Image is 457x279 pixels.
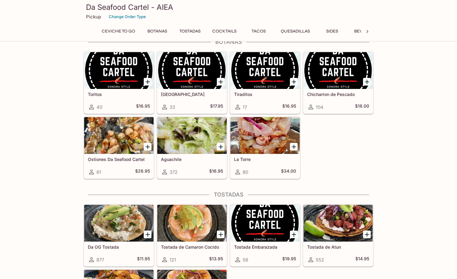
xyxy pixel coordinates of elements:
[157,205,227,242] div: Tostada de Camaron Cocido
[84,191,373,198] h4: Tostadas
[86,14,101,20] p: Pickup
[157,117,227,154] div: Aguachile
[303,52,373,89] div: Chicharron de Pescado
[88,157,150,162] h5: Ostiones Da Seafood Cartel
[176,27,204,36] button: Tostadas
[316,104,323,110] span: 104
[157,117,227,179] a: Aguachile372$16.95
[209,168,223,176] h5: $16.95
[230,52,300,114] a: Tiraditos17$16.95
[170,169,178,175] span: 372
[245,27,272,36] button: Tacos
[290,78,298,86] button: Add Tiraditos
[96,169,101,175] span: 61
[135,168,150,176] h5: $26.95
[243,257,248,263] span: 56
[157,204,227,266] a: Tostada de Camaron Cocido121$13.95
[307,244,369,250] h5: Tostada de Atun
[137,256,150,263] h5: $11.95
[106,12,149,21] button: Change Order Type
[84,39,373,45] h4: Botanas
[144,231,151,238] button: Add Da OG Tostada
[351,27,383,36] button: Beverages
[282,256,296,263] h5: $19.95
[290,143,298,151] button: Add La Torre
[318,27,346,36] button: Sides
[230,204,300,266] a: Tostada Embarazada56$19.95
[210,103,223,111] h5: $17.95
[96,104,102,110] span: 40
[86,2,371,12] h3: Da Seafood Cartel - AIEA
[84,204,154,266] a: Da OG Tostada877$11.95
[157,52,227,89] div: Chipilon
[230,117,300,179] a: La Torre80$34.00
[230,117,300,154] div: La Torre
[161,244,223,250] h5: Tostada de Camaron Cocido
[234,244,296,250] h5: Tostada Embarazada
[230,52,300,89] div: Tiraditos
[209,256,223,263] h5: $13.95
[98,27,139,36] button: Ceviche To Go
[84,117,154,154] div: Ostiones Da Seafood Cartel
[88,244,150,250] h5: Da OG Tostada
[136,103,150,111] h5: $16.95
[234,157,296,162] h5: La Torre
[170,104,175,110] span: 33
[217,78,225,86] button: Add Chipilon
[161,157,223,162] h5: Aguachile
[84,52,154,89] div: Toritos
[363,78,371,86] button: Add Chicharron de Pescado
[303,204,373,266] a: Tostada de Atun552$14.95
[243,169,248,175] span: 80
[88,92,150,97] h5: Toritos
[282,103,296,111] h5: $16.95
[217,231,225,238] button: Add Tostada de Camaron Cocido
[230,205,300,242] div: Tostada Embarazada
[161,92,223,97] h5: [GEOGRAPHIC_DATA]
[157,52,227,114] a: [GEOGRAPHIC_DATA]33$17.95
[316,257,324,263] span: 552
[84,52,154,114] a: Toritos40$16.95
[143,27,171,36] button: Botanas
[234,92,296,97] h5: Tiraditos
[243,104,247,110] span: 17
[303,205,373,242] div: Tostada de Atun
[307,92,369,97] h5: Chicharron de Pescado
[217,143,225,151] button: Add Aguachile
[144,78,151,86] button: Add Toritos
[355,256,369,263] h5: $14.95
[363,231,371,238] button: Add Tostada de Atun
[277,27,313,36] button: Quesadillas
[281,168,296,176] h5: $34.00
[209,27,240,36] button: Cocktails
[355,103,369,111] h5: $18.00
[290,231,298,238] button: Add Tostada Embarazada
[96,257,104,263] span: 877
[303,52,373,114] a: Chicharron de Pescado104$18.00
[144,143,151,151] button: Add Ostiones Da Seafood Cartel
[84,205,154,242] div: Da OG Tostada
[84,117,154,179] a: Ostiones Da Seafood Cartel61$26.95
[170,257,176,263] span: 121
